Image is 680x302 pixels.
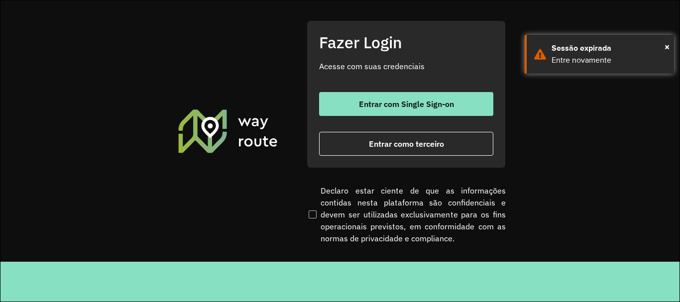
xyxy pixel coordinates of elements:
button: button [319,132,493,156]
button: Close [665,39,670,54]
span: Entrar como terceiro [369,140,444,148]
span: × [665,39,670,54]
h2: Fazer Login [319,33,493,52]
button: button [319,92,493,116]
div: Sessão expirada [552,42,667,54]
span: Entrar com Single Sign-on [359,100,454,108]
p: Acesse com suas credenciais [319,60,493,72]
label: Declaro estar ciente de que as informações contidas nesta plataforma são confidenciais e devem se... [307,185,506,244]
img: Roteirizador AmbevTech [177,108,279,154]
div: Entre novamente [552,54,667,66]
